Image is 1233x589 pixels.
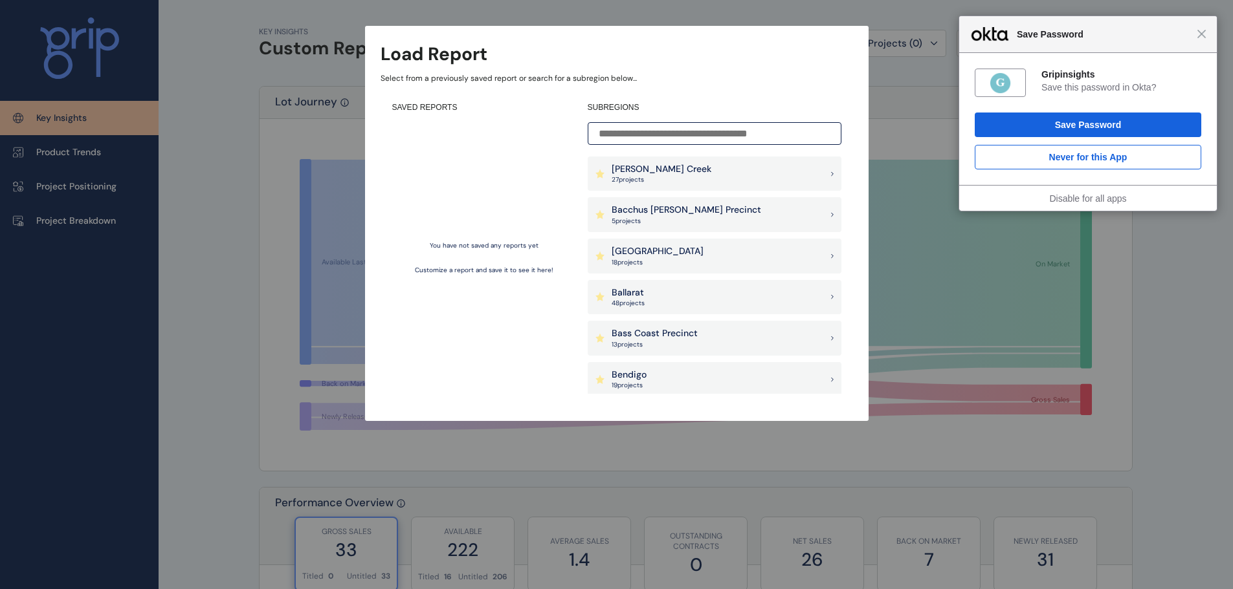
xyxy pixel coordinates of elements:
p: 19 project s [612,381,647,390]
h4: SUBREGIONS [588,102,841,113]
p: 27 project s [612,175,711,184]
p: 13 project s [612,340,698,349]
p: Customize a report and save it to see it here! [415,266,553,275]
button: Save Password [975,112,1201,137]
div: Gripinsights [1041,69,1201,80]
div: Save this password in Okta? [1041,81,1201,93]
p: Bass Coast Precinct [612,327,698,340]
p: 5 project s [612,217,761,226]
a: Disable for all apps [1049,193,1126,204]
p: Bendigo [612,369,647,381]
p: 48 project s [612,299,645,308]
img: +oeaCEAAAABklEQVQDAF4JrcL8oklIAAAAAElFTkSuQmCC [989,72,1012,94]
span: Save Password [1010,27,1197,42]
span: Close [1197,29,1206,39]
h4: SAVED REPORTS [392,102,576,113]
p: Bacchus [PERSON_NAME] Precinct [612,204,761,217]
p: [PERSON_NAME] Creek [612,163,711,176]
p: 18 project s [612,258,704,267]
p: [GEOGRAPHIC_DATA] [612,245,704,258]
p: Select from a previously saved report or search for a subregion below... [381,73,853,84]
button: Never for this App [975,145,1201,169]
p: You have not saved any reports yet [430,241,539,250]
p: Ballarat [612,286,645,299]
h3: Load Report [381,41,487,67]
